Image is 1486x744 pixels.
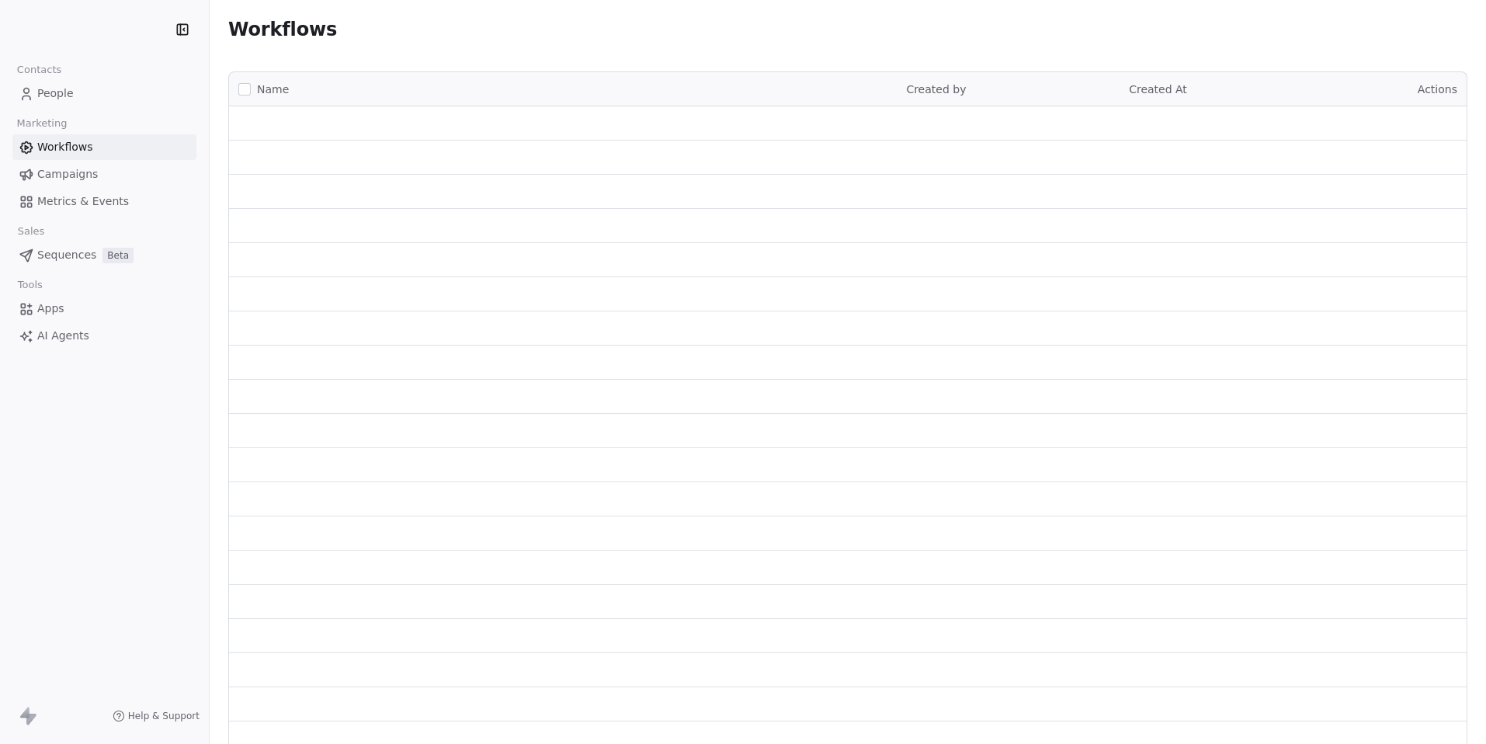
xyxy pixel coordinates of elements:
[12,296,196,322] a: Apps
[37,193,129,210] span: Metrics & Events
[128,710,200,722] span: Help & Support
[37,328,89,344] span: AI Agents
[37,301,64,317] span: Apps
[257,82,289,98] span: Name
[37,85,74,102] span: People
[1418,83,1457,96] span: Actions
[12,162,196,187] a: Campaigns
[113,710,200,722] a: Help & Support
[11,220,51,243] span: Sales
[37,247,96,263] span: Sequences
[11,273,49,297] span: Tools
[10,112,74,135] span: Marketing
[12,134,196,160] a: Workflows
[37,139,93,155] span: Workflows
[10,58,68,82] span: Contacts
[12,323,196,349] a: AI Agents
[37,166,98,183] span: Campaigns
[1129,83,1187,96] span: Created At
[906,83,966,96] span: Created by
[12,81,196,106] a: People
[102,248,134,263] span: Beta
[12,189,196,214] a: Metrics & Events
[12,242,196,268] a: SequencesBeta
[228,19,337,40] span: Workflows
